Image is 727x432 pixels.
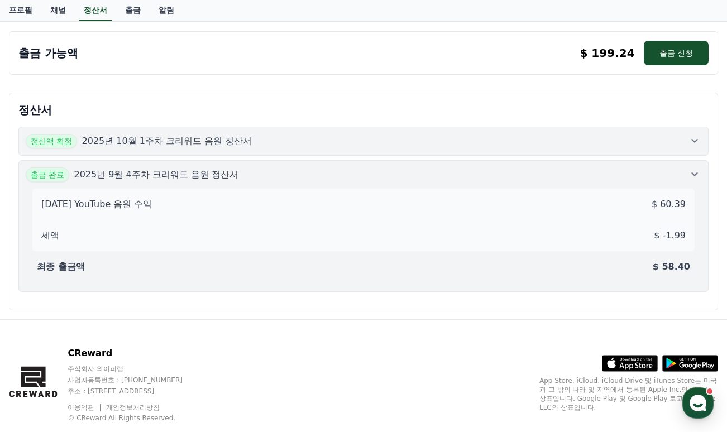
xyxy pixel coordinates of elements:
[41,198,152,211] p: [DATE] YouTube 음원 수익
[18,160,709,292] button: 출금 완료 2025년 9월 4주차 크리워드 음원 정산서 [DATE] YouTube 음원 수익 $ 60.39 세액 $ -1.99 최종 출금액 $ 58.40
[68,387,204,396] p: 주소 : [STREET_ADDRESS]
[18,102,709,118] p: 정산서
[68,347,204,360] p: CReward
[74,339,144,367] a: 대화
[68,364,204,373] p: 주식회사 와이피랩
[644,41,709,65] button: 출금 신청
[144,339,214,367] a: 설정
[580,45,634,61] p: $ 199.24
[539,376,718,412] p: App Store, iCloud, iCloud Drive 및 iTunes Store는 미국과 그 밖의 나라 및 지역에서 등록된 Apple Inc.의 서비스 상표입니다. Goo...
[82,135,252,148] p: 2025년 10월 1주차 크리워드 음원 정산서
[68,414,204,423] p: © CReward All Rights Reserved.
[26,134,77,148] span: 정산액 확정
[68,404,103,411] a: 이용약관
[26,167,69,182] span: 출금 완료
[18,127,709,156] button: 정산액 확정 2025년 10월 1주차 크리워드 음원 정산서
[37,260,85,273] p: 최종 출금액
[35,356,42,365] span: 홈
[106,404,160,411] a: 개인정보처리방침
[102,357,116,366] span: 대화
[173,356,186,365] span: 설정
[654,229,686,242] p: $ -1.99
[68,376,204,385] p: 사업자등록번호 : [PHONE_NUMBER]
[41,229,59,242] p: 세액
[74,168,238,181] p: 2025년 9월 4주차 크리워드 음원 정산서
[653,260,690,273] p: $ 58.40
[652,198,686,211] p: $ 60.39
[3,339,74,367] a: 홈
[18,45,78,61] p: 출금 가능액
